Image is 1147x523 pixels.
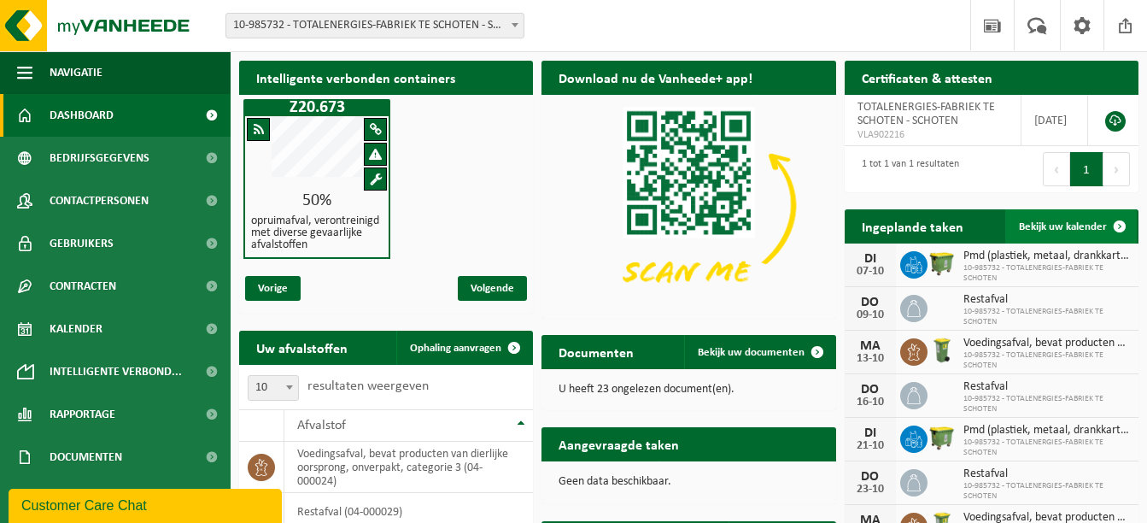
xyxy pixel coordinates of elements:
span: 10-985732 - TOTALENERGIES-FABRIEK TE SCHOTEN [963,350,1130,371]
span: Pmd (plastiek, metaal, drankkartons) (bedrijven) [963,250,1130,263]
span: Bekijk uw documenten [698,347,805,358]
h2: Aangevraagde taken [541,427,696,461]
a: Bekijk uw kalender [1005,209,1137,244]
div: 23-10 [853,484,887,496]
span: Documenten [50,436,122,479]
div: 1 tot 1 van 1 resultaten [853,150,959,188]
span: Pmd (plastiek, metaal, drankkartons) (bedrijven) [963,424,1130,438]
button: Next [1103,152,1130,186]
span: 10-985732 - TOTALENERGIES-FABRIEK TE SCHOTEN - SCHOTEN [226,14,524,38]
button: Previous [1043,152,1070,186]
span: 10 [249,376,298,400]
span: 10-985732 - TOTALENERGIES-FABRIEK TE SCHOTEN [963,394,1130,414]
a: Bekijk uw documenten [684,335,834,369]
div: 09-10 [853,309,887,321]
div: 21-10 [853,440,887,452]
span: Ophaling aanvragen [410,343,501,354]
div: DO [853,383,887,397]
h2: Uw afvalstoffen [239,331,365,364]
span: 10-985732 - TOTALENERGIES-FABRIEK TE SCHOTEN [963,307,1130,327]
span: 10-985732 - TOTALENERGIES-FABRIEK TE SCHOTEN [963,263,1130,284]
span: 10-985732 - TOTALENERGIES-FABRIEK TE SCHOTEN [963,481,1130,502]
td: [DATE] [1021,95,1088,146]
div: DI [853,426,887,440]
p: Geen data beschikbaar. [559,476,818,488]
span: Intelligente verbond... [50,350,182,393]
span: Dashboard [50,94,114,137]
div: 07-10 [853,266,887,278]
span: Gebruikers [50,222,114,265]
div: DI [853,252,887,266]
span: TOTALENERGIES-FABRIEK TE SCHOTEN - SCHOTEN [857,101,995,127]
span: Bedrijfsgegevens [50,137,149,179]
img: WB-1100-HPE-GN-50 [928,423,957,452]
span: Navigatie [50,51,102,94]
h2: Certificaten & attesten [845,61,1009,94]
span: Afvalstof [297,419,346,432]
span: Contactpersonen [50,179,149,222]
h2: Download nu de Vanheede+ app! [541,61,770,94]
img: WB-0140-HPE-GN-50 [928,336,957,365]
span: Restafval [963,467,1130,481]
p: U heeft 23 ongelezen document(en). [559,384,818,396]
span: Kalender [50,308,102,350]
td: voedingsafval, bevat producten van dierlijke oorsprong, onverpakt, categorie 3 (04-000024) [284,442,533,493]
h2: Ingeplande taken [845,209,980,243]
span: Restafval [963,380,1130,394]
div: 16-10 [853,397,887,408]
div: DO [853,296,887,309]
h2: Documenten [541,335,651,368]
h1: Z20.673 [248,99,386,116]
span: Restafval [963,293,1130,307]
span: 10-985732 - TOTALENERGIES-FABRIEK TE SCHOTEN [963,438,1130,458]
span: Contracten [50,265,116,308]
div: MA [853,339,887,353]
iframe: chat widget [9,485,285,523]
label: resultaten weergeven [307,379,429,393]
button: 1 [1070,152,1103,186]
span: Voedingsafval, bevat producten van dierlijke oorsprong, onverpakt, categorie 3 [963,337,1130,350]
h2: Intelligente verbonden containers [239,61,533,94]
span: 10 [248,375,299,401]
span: Volgende [458,276,527,301]
span: Bekijk uw kalender [1019,221,1107,232]
a: Ophaling aanvragen [396,331,531,365]
div: 13-10 [853,353,887,365]
div: 50% [245,192,389,209]
span: 10-985732 - TOTALENERGIES-FABRIEK TE SCHOTEN - SCHOTEN [225,13,524,38]
div: DO [853,470,887,484]
span: Rapportage [50,393,115,436]
span: VLA902216 [857,128,1008,142]
span: Product Shop [50,479,127,521]
img: WB-1100-HPE-GN-50 [928,249,957,278]
span: Vorige [245,276,301,301]
img: Download de VHEPlus App [541,95,835,315]
h4: opruimafval, verontreinigd met diverse gevaarlijke afvalstoffen [251,215,383,251]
